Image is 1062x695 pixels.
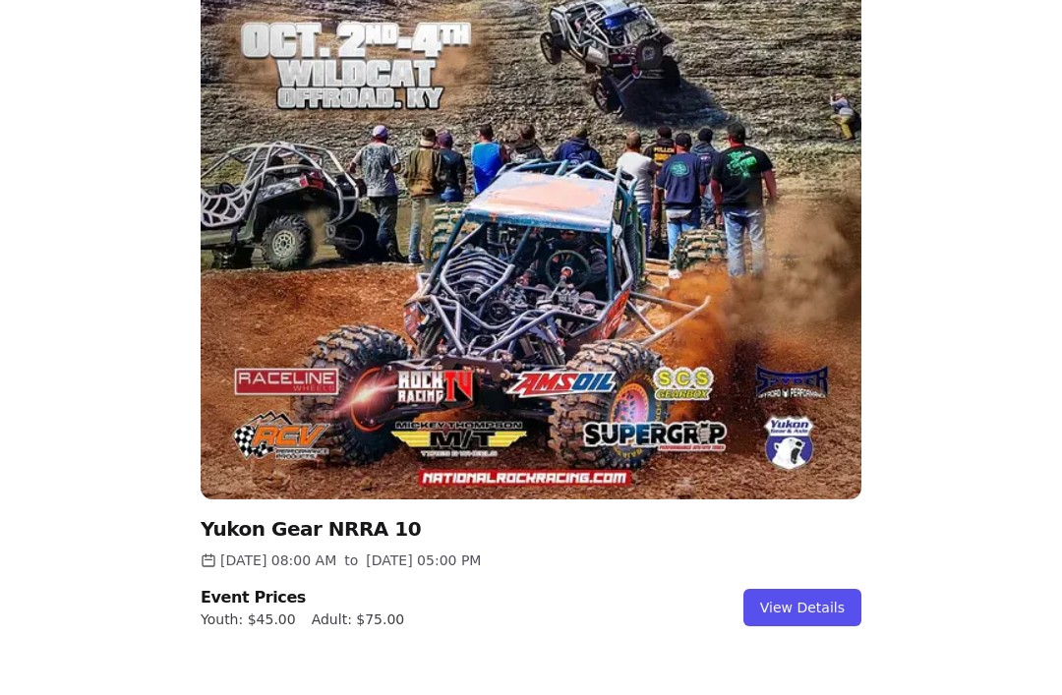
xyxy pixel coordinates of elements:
[312,609,405,629] span: Adult: $75.00
[201,586,404,609] h2: Event Prices
[220,550,336,570] time: [DATE] 08:00 AM
[344,550,358,570] span: to
[201,517,421,541] a: Yukon Gear NRRA 10
[366,550,481,570] time: [DATE] 05:00 PM
[201,609,296,629] span: Youth: $45.00
[743,589,861,626] a: View Details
